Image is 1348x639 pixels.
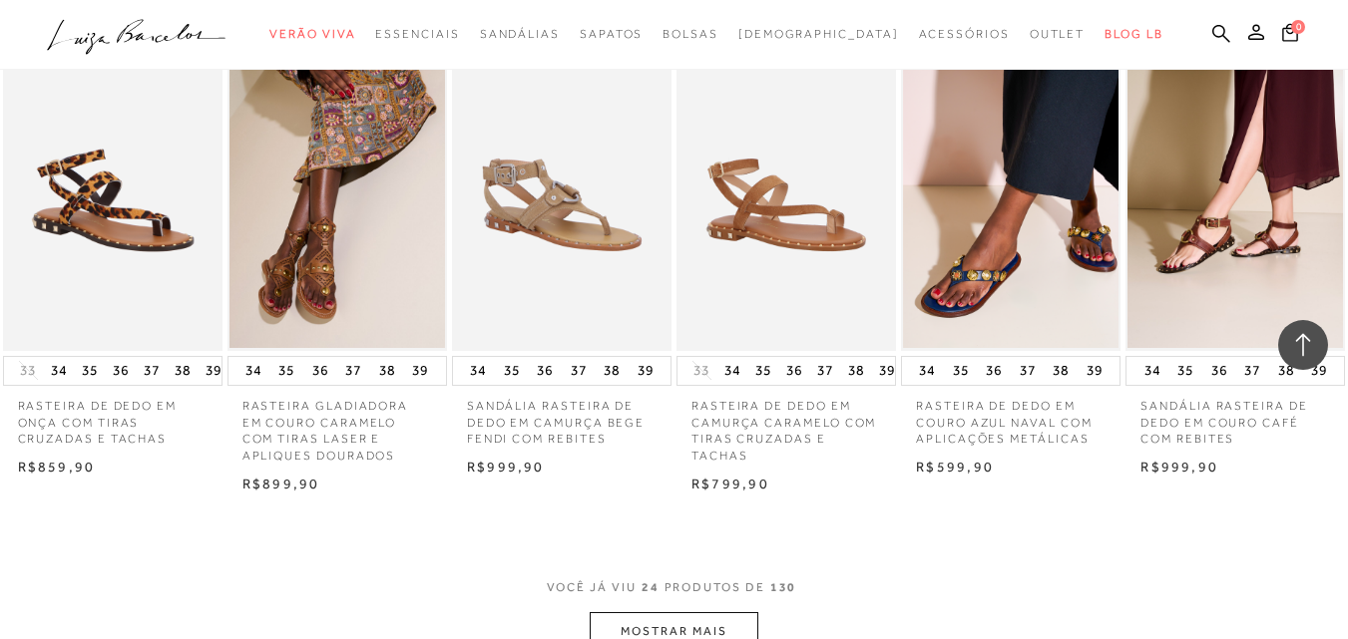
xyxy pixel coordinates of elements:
button: 38 [1272,357,1300,385]
a: categoryNavScreenReaderText [480,16,560,53]
a: RASTEIRA GLADIADORA EM COURO CARAMELO COM TIRAS LASER E APLIQUES DOURADOS [227,386,447,465]
a: categoryNavScreenReaderText [663,16,718,53]
button: 34 [464,357,492,385]
a: RASTEIRA DE DEDO EM ONÇA COM TIRAS CRUZADAS E TACHAS RASTEIRA DE DEDO EM ONÇA COM TIRAS CRUZADAS ... [5,25,221,348]
button: 35 [498,357,526,385]
a: SANDÁLIA RASTEIRA DE DEDO EM COURO CAFÉ COM REBITES SANDÁLIA RASTEIRA DE DEDO EM COURO CAFÉ COM R... [1127,25,1343,348]
img: SANDÁLIA RASTEIRA DE DEDO EM CAMURÇA BEGE FENDI COM REBITES [454,25,670,348]
button: 34 [718,357,746,385]
a: categoryNavScreenReaderText [269,16,355,53]
a: categoryNavScreenReaderText [1030,16,1086,53]
span: Acessórios [919,27,1010,41]
span: 130 [770,580,797,594]
img: SANDÁLIA RASTEIRA DE DEDO EM COURO CAFÉ COM REBITES [1127,25,1343,348]
img: RASTEIRA DE DEDO EM COURO AZUL NAVAL COM APLICAÇÕES METÁLICAS [903,25,1119,348]
a: RASTEIRA DE DEDO EM COURO AZUL NAVAL COM APLICAÇÕES METÁLICAS [901,386,1121,448]
a: RASTEIRA DE DEDO EM COURO AZUL NAVAL COM APLICAÇÕES METÁLICAS RASTEIRA DE DEDO EM COURO AZUL NAVA... [903,25,1119,348]
button: 38 [373,357,401,385]
a: categoryNavScreenReaderText [580,16,643,53]
button: 36 [780,357,808,385]
span: BLOG LB [1105,27,1162,41]
button: 39 [406,357,434,385]
a: noSubCategoriesText [738,16,899,53]
button: 38 [842,357,870,385]
span: VOCÊ JÁ VIU PRODUTOS DE [547,580,802,594]
button: 37 [565,357,593,385]
button: 37 [811,357,839,385]
button: 34 [45,357,73,385]
a: RASTEIRA DE DEDO EM ONÇA COM TIRAS CRUZADAS E TACHAS [3,386,223,448]
a: SANDÁLIA RASTEIRA DE DEDO EM COURO CAFÉ COM REBITES [1125,386,1345,448]
a: RASTEIRA DE DEDO EM CAMURÇA CARAMELO COM TIRAS CRUZADAS E TACHAS [676,386,896,465]
button: 35 [947,357,975,385]
button: 34 [239,357,267,385]
button: 39 [1081,357,1109,385]
button: 38 [1047,357,1075,385]
button: 0 [1276,22,1304,49]
button: 34 [1138,357,1166,385]
img: RASTEIRA GLADIADORA EM COURO CARAMELO COM TIRAS LASER E APLIQUES DOURADOS [229,25,445,348]
a: categoryNavScreenReaderText [919,16,1010,53]
button: 37 [138,357,166,385]
a: SANDÁLIA RASTEIRA DE DEDO EM CAMURÇA BEGE FENDI COM REBITES [452,386,672,448]
a: BLOG LB [1105,16,1162,53]
img: RASTEIRA DE DEDO EM CAMURÇA CARAMELO COM TIRAS CRUZADAS E TACHAS [678,25,894,348]
a: categoryNavScreenReaderText [375,16,459,53]
button: 39 [1305,357,1333,385]
button: 38 [169,357,197,385]
span: Outlet [1030,27,1086,41]
span: Verão Viva [269,27,355,41]
span: R$859,90 [18,459,96,475]
a: SANDÁLIA RASTEIRA DE DEDO EM CAMURÇA BEGE FENDI COM REBITES SANDÁLIA RASTEIRA DE DEDO EM CAMURÇA ... [454,25,670,348]
button: 35 [272,357,300,385]
span: R$999,90 [1140,459,1218,475]
span: 24 [642,580,660,594]
span: R$599,90 [916,459,994,475]
button: 37 [1238,357,1266,385]
button: 39 [873,357,901,385]
button: 36 [980,357,1008,385]
a: RASTEIRA DE DEDO EM CAMURÇA CARAMELO COM TIRAS CRUZADAS E TACHAS RASTEIRA DE DEDO EM CAMURÇA CARA... [678,25,894,348]
button: 36 [107,357,135,385]
span: Essenciais [375,27,459,41]
button: 36 [306,357,334,385]
button: 37 [339,357,367,385]
button: 39 [200,357,227,385]
button: 36 [1205,357,1233,385]
button: 39 [632,357,660,385]
img: RASTEIRA DE DEDO EM ONÇA COM TIRAS CRUZADAS E TACHAS [5,25,221,348]
span: Sandálias [480,27,560,41]
span: R$899,90 [242,476,320,491]
span: [DEMOGRAPHIC_DATA] [738,27,899,41]
button: 38 [598,357,626,385]
span: R$799,90 [691,476,769,491]
button: 37 [1014,357,1042,385]
span: 0 [1291,20,1305,34]
button: 35 [1171,357,1199,385]
span: Sapatos [580,27,643,41]
span: R$999,90 [467,459,545,475]
button: 33 [687,361,715,380]
button: 34 [913,357,941,385]
button: 35 [749,357,777,385]
button: 33 [14,361,42,380]
button: 35 [76,357,104,385]
a: RASTEIRA GLADIADORA EM COURO CARAMELO COM TIRAS LASER E APLIQUES DOURADOS RASTEIRA GLADIADORA EM ... [229,25,445,348]
span: Bolsas [663,27,718,41]
button: 36 [531,357,559,385]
